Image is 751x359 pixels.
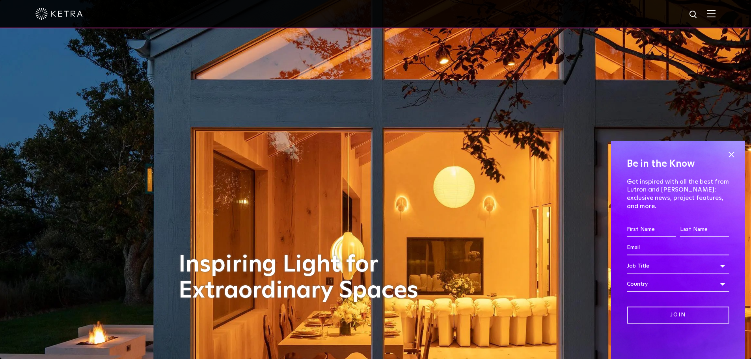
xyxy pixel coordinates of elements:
[627,156,729,171] h4: Be in the Know
[627,277,729,292] div: Country
[179,252,435,304] h1: Inspiring Light for Extraordinary Spaces
[35,8,83,20] img: ketra-logo-2019-white
[627,240,729,255] input: Email
[680,222,729,237] input: Last Name
[707,10,716,17] img: Hamburger%20Nav.svg
[627,307,729,324] input: Join
[627,259,729,273] div: Job Title
[627,222,676,237] input: First Name
[689,10,699,20] img: search icon
[627,178,729,210] p: Get inspired with all the best from Lutron and [PERSON_NAME]: exclusive news, project features, a...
